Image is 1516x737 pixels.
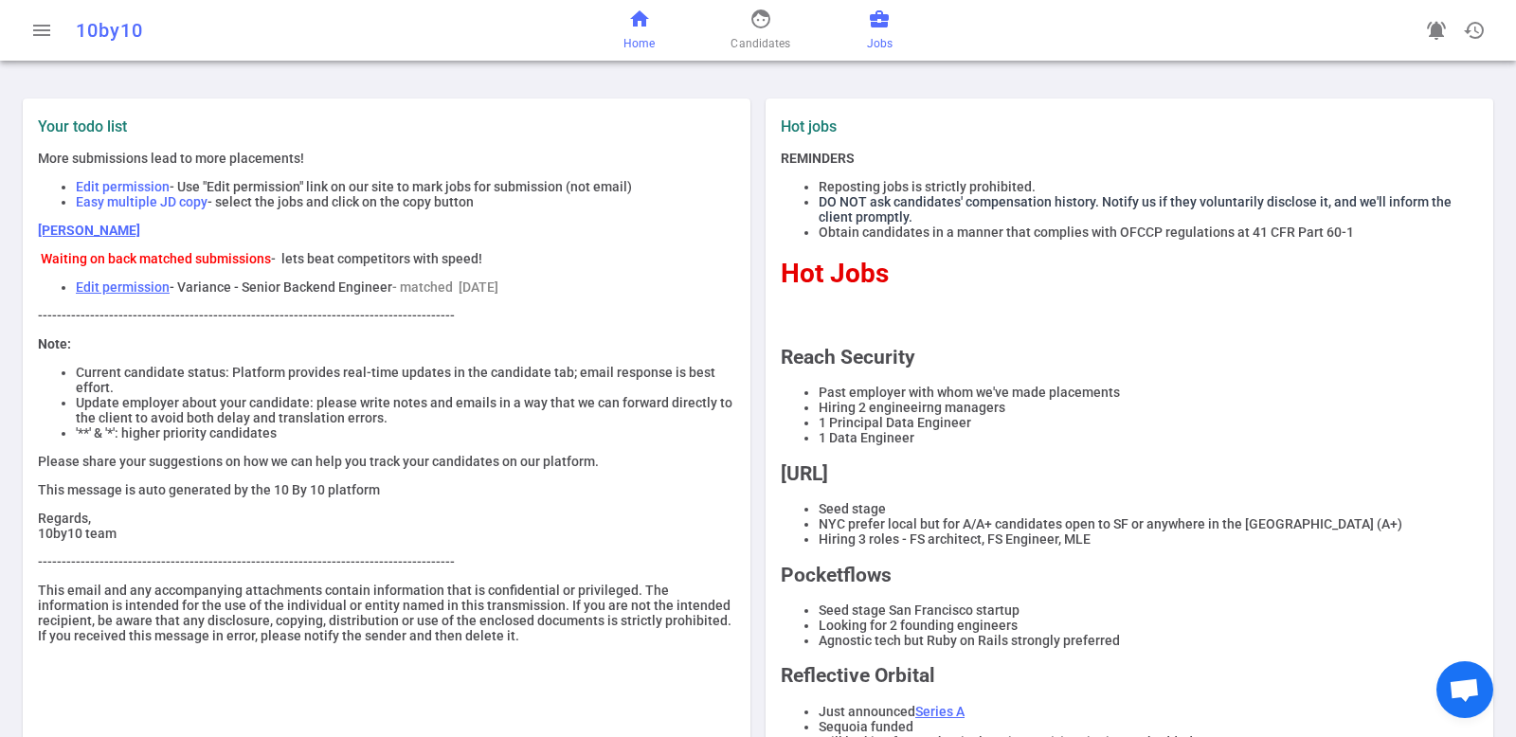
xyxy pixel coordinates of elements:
[819,385,1478,400] li: Past employer with whom we've made placements
[819,719,1478,734] li: Sequoia funded
[623,8,655,53] a: Home
[781,462,1478,485] h2: [URL]
[38,223,140,238] a: [PERSON_NAME]
[38,336,71,351] strong: Note:
[731,8,790,53] a: Candidates
[41,251,271,266] span: Waiting on back matched submissions
[819,602,1478,618] li: Seed stage San Francisco startup
[819,400,1478,415] li: Hiring 2 engineeirng managers
[781,564,1478,586] h2: Pocketflows
[38,151,304,166] span: More submissions lead to more placements!
[867,8,893,53] a: Jobs
[23,11,61,49] button: Open menu
[819,633,1478,648] li: Agnostic tech but Ruby on Rails strongly preferred
[819,430,1478,445] li: 1 Data Engineer
[38,308,735,323] p: ----------------------------------------------------------------------------------------
[781,117,1122,135] label: Hot jobs
[819,704,1478,719] li: Just announced
[1417,11,1455,49] a: Go to see announcements
[819,501,1478,516] li: Seed stage
[1425,19,1448,42] span: notifications_active
[76,365,735,395] li: Current candidate status: Platform provides real-time updates in the candidate tab; email respons...
[271,251,482,266] span: - lets beat competitors with speed!
[1463,19,1486,42] span: history
[76,19,497,42] div: 10by10
[781,346,1478,368] h2: Reach Security
[781,258,889,289] span: Hot Jobs
[30,19,53,42] span: menu
[819,179,1478,194] li: Reposting jobs is strictly prohibited.
[819,194,1452,225] span: DO NOT ask candidates' compensation history. Notify us if they voluntarily disclose it, and we'll...
[76,194,208,209] span: Easy multiple JD copy
[38,117,735,135] label: Your todo list
[38,583,735,643] p: This email and any accompanying attachments contain information that is confidential or privilege...
[76,279,170,295] a: Edit permission
[76,395,735,425] li: Update employer about your candidate: please write notes and emails in a way that we can forward ...
[781,664,1478,687] h2: Reflective Orbital
[781,151,855,166] strong: REMINDERS
[623,34,655,53] span: Home
[170,179,632,194] span: - Use "Edit permission" link on our site to mark jobs for submission (not email)
[1455,11,1493,49] button: Open history
[731,34,790,53] span: Candidates
[208,194,474,209] span: - select the jobs and click on the copy button
[76,179,170,194] span: Edit permission
[38,511,735,541] p: Regards, 10by10 team
[819,516,1478,531] li: NYC prefer local but for A/A+ candidates open to SF or anywhere in the [GEOGRAPHIC_DATA] (A+)
[38,454,735,469] p: Please share your suggestions on how we can help you track your candidates on our platform.
[819,225,1478,240] li: Obtain candidates in a manner that complies with OFCCP regulations at 41 CFR Part 60-1
[819,531,1478,547] li: Hiring 3 roles - FS architect, FS Engineer, MLE
[628,8,651,30] span: home
[170,279,392,295] span: - Variance - Senior Backend Engineer
[38,482,735,497] p: This message is auto generated by the 10 By 10 platform
[1436,661,1493,718] div: Open chat
[867,34,893,53] span: Jobs
[819,618,1478,633] li: Looking for 2 founding engineers
[915,704,965,719] a: Series A
[38,554,735,569] p: ----------------------------------------------------------------------------------------
[868,8,891,30] span: business_center
[749,8,772,30] span: face
[76,425,735,440] li: '**' & '*': higher priority candidates
[392,279,498,295] span: - matched [DATE]
[819,415,1478,430] li: 1 Principal Data Engineer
